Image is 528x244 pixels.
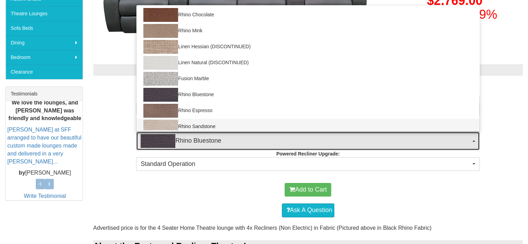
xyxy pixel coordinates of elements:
button: Rhino BluestoneRhino Bluestone [136,132,480,150]
strong: Powered Recliner Upgrade: [276,151,340,157]
a: Rhino Mink [136,23,479,39]
p: [PERSON_NAME] [7,169,83,177]
img: Linen Hessian (DISCONTINUED) [143,40,178,54]
img: Rhino Espresso [143,104,178,118]
a: Clearance [6,65,83,79]
img: Rhino Sandstone [143,120,178,134]
button: Add to Cart [285,183,331,197]
button: Standard Operation [136,157,480,171]
a: Fusion Marble [136,71,479,87]
a: Sofa Beds [6,21,83,35]
b: by [19,170,25,176]
b: We love the lounges, and [PERSON_NAME] was friendly and knowledgeable [8,100,81,121]
img: Rhino Mink [143,24,178,38]
a: Theatre Lounges [6,6,83,21]
span: Rhino Bluestone [141,134,471,148]
div: Testimonials [6,87,83,101]
a: Rhino Chocolate [136,7,479,23]
a: Linen Hessian (DISCONTINUED) [136,39,479,55]
a: Rhino Bluestone [136,87,479,103]
img: Rhino Bluestone [141,134,175,148]
a: Dining [6,35,83,50]
a: Write Testimonial [24,193,66,199]
a: Bedroom [6,50,83,65]
h3: Choose from the options below then add to cart [93,83,523,92]
span: Standard Operation [141,160,471,169]
img: Rhino Chocolate [143,8,178,22]
a: Rhino Espresso [136,103,479,119]
a: [PERSON_NAME] at SFF arranged to have our beautiful custom made lounges made and delivered in a v... [7,127,81,164]
a: Linen Natural (DISCONTINUED) [136,55,479,71]
img: Rhino Bluestone [143,88,178,102]
img: Fusion Marble [143,72,178,86]
a: Rhino Sandstone [136,119,479,135]
img: Linen Natural (DISCONTINUED) [143,56,178,70]
a: Ask A Question [282,203,334,217]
